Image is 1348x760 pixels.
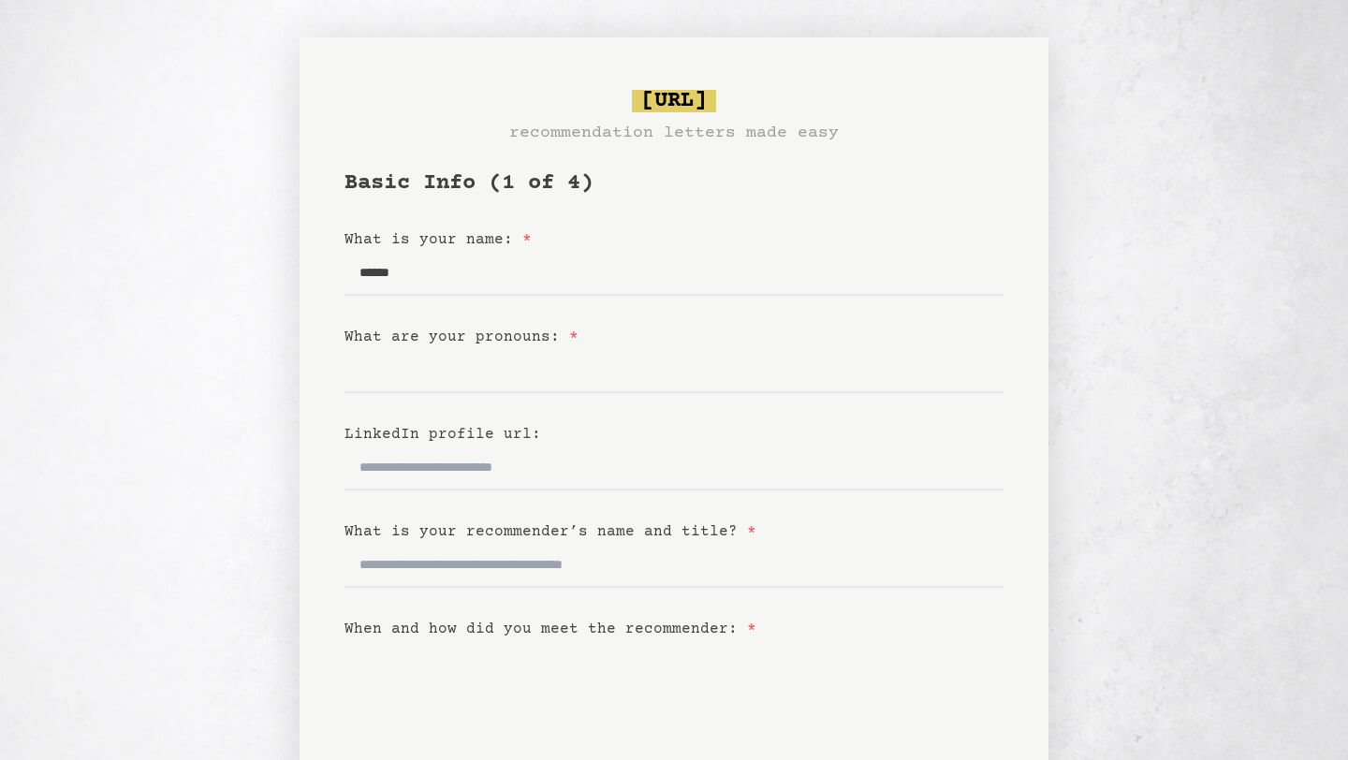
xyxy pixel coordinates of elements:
label: LinkedIn profile url: [344,426,541,443]
label: When and how did you meet the recommender: [344,621,756,637]
label: What are your pronouns: [344,329,579,345]
span: [URL] [632,90,716,112]
label: What is your name: [344,231,532,248]
label: What is your recommender’s name and title? [344,523,756,540]
h1: Basic Info (1 of 4) [344,168,1004,198]
h3: recommendation letters made easy [509,120,839,146]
